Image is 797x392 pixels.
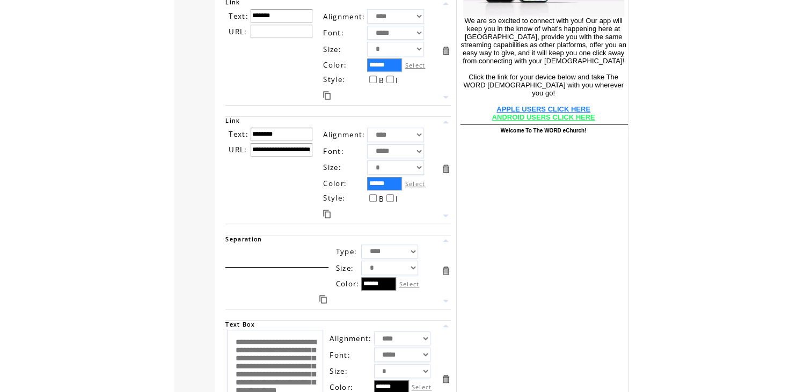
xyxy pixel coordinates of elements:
[225,321,255,328] span: Text Box
[460,17,626,97] font: We are so excited to connect with you! Our app will keep you in the know of what’s happening here...
[405,180,425,188] label: Select
[396,194,398,204] span: I
[378,76,384,85] span: B
[496,110,590,112] a: APPLE USERS CLICK HERE
[323,75,345,84] span: Style:
[441,374,451,384] a: Delete this item
[378,194,384,204] span: B
[399,280,419,288] label: Select
[441,321,451,331] a: Move this item up
[441,211,451,221] a: Move this item down
[492,119,595,120] a: ANDROID USERS CLICK HERE
[496,105,590,113] font: APPLE USERS CLICK HERE
[323,45,341,54] span: Size:
[330,382,353,392] span: Color:
[229,129,248,139] span: Text:
[330,366,348,376] span: Size:
[492,113,595,121] font: ANDROID USERS CLICK HERE
[323,193,345,203] span: Style:
[441,265,451,276] a: Delete this item
[441,164,451,174] a: Delete this item
[225,235,262,243] span: Separation
[323,28,344,38] span: Font:
[335,263,354,273] span: Size:
[412,383,432,391] label: Select
[501,128,587,134] font: Welcome To The WORD eChurch!
[441,117,451,127] a: Move this item up
[441,296,451,306] a: Move this item down
[330,350,350,360] span: Font:
[319,295,327,304] a: Duplicate this item
[229,27,247,36] span: URL:
[441,92,451,102] a: Move this item down
[323,130,365,139] span: Alignment:
[335,279,359,289] span: Color:
[323,146,344,156] span: Font:
[229,11,248,21] span: Text:
[323,210,331,218] a: Duplicate this item
[405,61,425,69] label: Select
[225,117,240,124] span: Link
[229,145,247,154] span: URL:
[396,76,398,85] span: I
[441,235,451,246] a: Move this item up
[335,247,357,256] span: Type:
[323,60,347,70] span: Color:
[323,179,347,188] span: Color:
[441,46,451,56] a: Delete this item
[323,91,331,100] a: Duplicate this item
[323,12,365,21] span: Alignment:
[330,334,371,343] span: Alignment:
[323,162,341,172] span: Size:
